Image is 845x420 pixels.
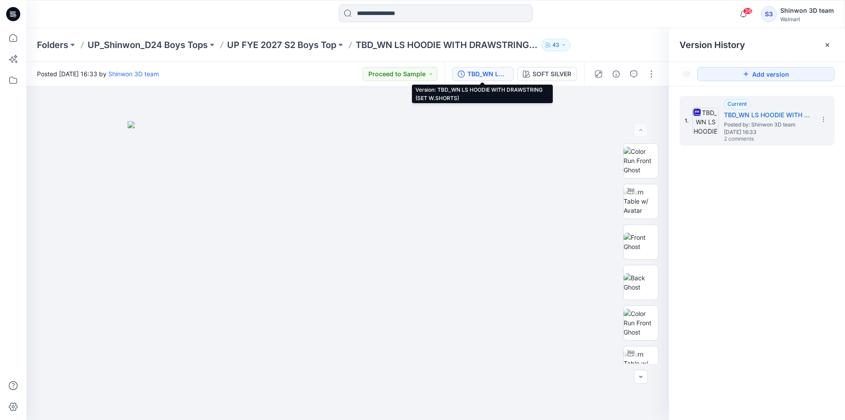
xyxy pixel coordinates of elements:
img: Front Ghost [624,233,658,251]
span: 1. [685,117,689,125]
a: Shinwon 3D team [108,70,159,78]
img: Turn Table w/ Avatar [624,187,658,215]
span: 36 [743,7,753,15]
span: Version History [680,40,745,50]
button: Show Hidden Versions [680,67,694,81]
div: SOFT SILVER [533,69,571,79]
p: TBD_WN LS HOODIE WITH DRAWSTRING (SET W.SHORTS) [356,39,538,51]
button: Add version [697,67,834,81]
button: Close [824,41,831,48]
div: Walmart [780,16,834,22]
button: SOFT SILVER [517,67,577,81]
img: TBD_WN LS HOODIE WITH DRAWSTRING (SET W.SHORTS) [692,108,719,134]
img: Color Run Front Ghost [624,309,658,337]
a: UP FYE 2027 S2 Boys Top [227,39,336,51]
span: 2 comments [724,136,786,143]
a: Folders [37,39,68,51]
span: Posted by: Shinwon 3D team [724,120,812,129]
div: S3 [761,6,777,22]
img: Back Ghost [624,273,658,292]
span: Posted [DATE] 16:33 by [37,69,159,78]
img: Color Run Front Ghost [624,147,658,175]
span: Current [727,100,747,107]
div: Shinwon 3D team [780,5,834,16]
button: 43 [541,39,570,51]
p: 43 [552,40,559,50]
img: Turn Table w/ Avatar [624,349,658,377]
h5: TBD_WN LS HOODIE WITH DRAWSTRING (SET W.SHORTS) [724,110,812,120]
button: TBD_WN LS HOODIE WITH DRAWSTRING (SET W.SHORTS) [452,67,514,81]
div: TBD_WN LS HOODIE WITH DRAWSTRING (SET W.SHORTS) [467,69,508,79]
a: UP_Shinwon_D24 Boys Tops [88,39,208,51]
span: [DATE] 16:33 [724,129,812,135]
button: Details [609,67,623,81]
